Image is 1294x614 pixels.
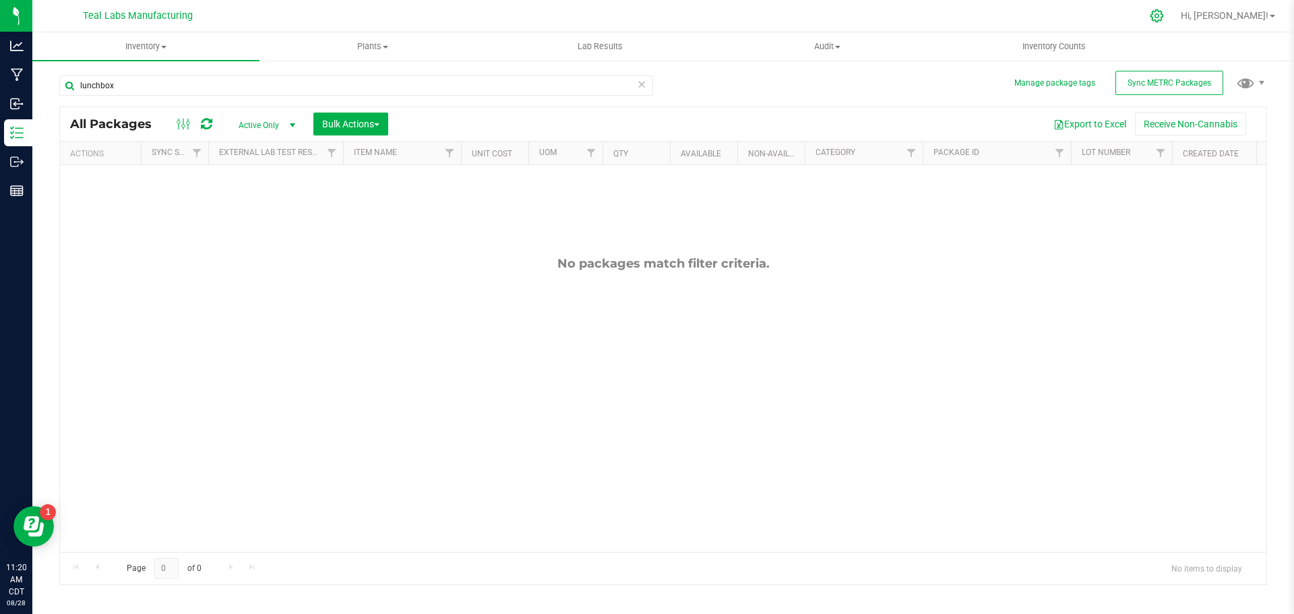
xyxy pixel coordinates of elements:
[714,32,941,61] a: Audit
[613,149,628,158] a: Qty
[933,148,979,157] a: Package ID
[322,119,379,129] span: Bulk Actions
[941,32,1168,61] a: Inventory Counts
[580,142,603,164] a: Filter
[1014,78,1095,89] button: Manage package tags
[10,68,24,82] inline-svg: Manufacturing
[40,504,56,520] iframe: Resource center unread badge
[152,148,204,157] a: Sync Status
[1004,40,1104,53] span: Inventory Counts
[1045,113,1135,135] button: Export to Excel
[6,561,26,598] p: 11:20 AM CDT
[815,148,855,157] a: Category
[1115,71,1223,95] button: Sync METRC Packages
[1135,113,1246,135] button: Receive Non-Cannabis
[259,32,487,61] a: Plants
[900,142,923,164] a: Filter
[1128,78,1211,88] span: Sync METRC Packages
[70,149,135,158] div: Actions
[1148,9,1167,23] div: Manage settings
[32,40,259,53] span: Inventory
[10,184,24,197] inline-svg: Reports
[186,142,208,164] a: Filter
[1082,148,1130,157] a: Lot Number
[321,142,343,164] a: Filter
[472,149,512,158] a: Unit Cost
[714,40,940,53] span: Audit
[6,598,26,608] p: 08/28
[439,142,461,164] a: Filter
[219,148,325,157] a: External Lab Test Result
[1150,142,1172,164] a: Filter
[10,97,24,111] inline-svg: Inbound
[70,117,165,131] span: All Packages
[313,113,388,135] button: Bulk Actions
[1183,149,1239,158] a: Created Date
[10,126,24,140] inline-svg: Inventory
[637,75,646,93] span: Clear
[10,155,24,168] inline-svg: Outbound
[539,148,557,157] a: UOM
[83,10,193,22] span: Teal Labs Manufacturing
[115,558,212,579] span: Page of 0
[748,149,808,158] a: Non-Available
[1049,142,1071,164] a: Filter
[260,40,486,53] span: Plants
[59,75,653,96] input: Search Package ID, Item Name, SKU, Lot or Part Number...
[32,32,259,61] a: Inventory
[354,148,397,157] a: Item Name
[1161,558,1253,578] span: No items to display
[1181,10,1268,21] span: Hi, [PERSON_NAME]!
[487,32,714,61] a: Lab Results
[681,149,721,158] a: Available
[13,506,54,547] iframe: Resource center
[559,40,641,53] span: Lab Results
[10,39,24,53] inline-svg: Analytics
[60,256,1266,271] div: No packages match filter criteria.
